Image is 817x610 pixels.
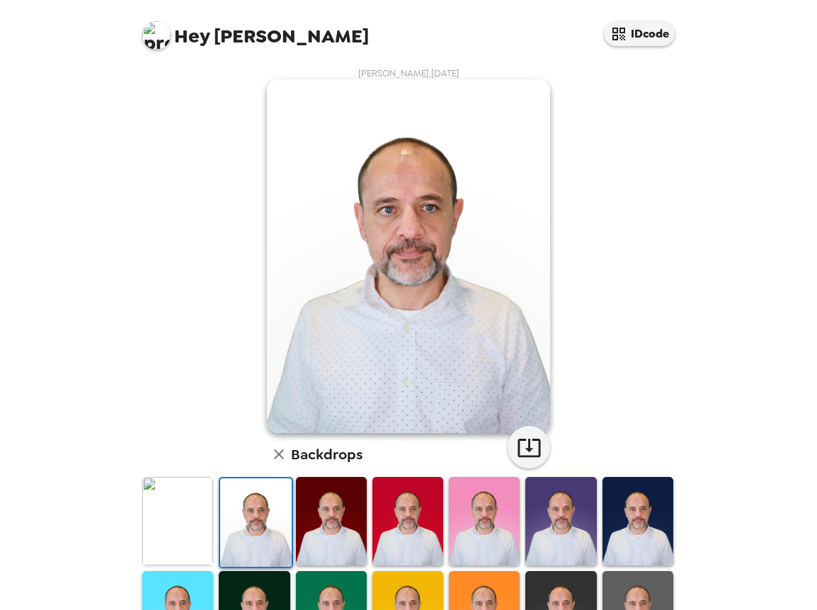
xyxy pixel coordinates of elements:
[174,23,210,49] span: Hey
[142,14,369,46] span: [PERSON_NAME]
[604,21,675,46] button: IDcode
[142,477,213,565] img: Original
[267,79,550,433] img: user
[358,67,459,79] span: [PERSON_NAME] , [DATE]
[291,443,362,466] h6: Backdrops
[142,21,171,50] img: profile pic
